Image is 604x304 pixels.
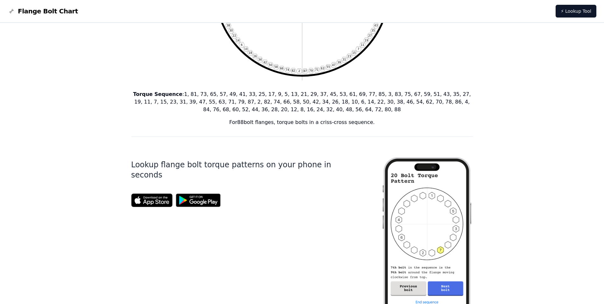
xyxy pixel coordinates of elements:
[337,61,341,64] text: 39
[365,39,368,42] text: 19
[258,58,262,61] text: 34
[248,51,252,54] text: 18
[236,39,240,42] text: 14
[131,90,473,113] p: : 1, 81, 73, 65, 57, 49, 41, 33, 25, 17, 9, 5, 13, 21, 29, 37, 45, 53, 61, 69, 77, 85, 3, 83, 75,...
[229,29,233,32] text: 30
[232,34,236,37] text: 22
[269,63,273,67] text: 50
[361,43,364,47] text: 11
[131,119,473,126] p: For 88 bolt flanges, torque bolts in a criss-cross sequence.
[357,47,359,51] text: 7
[368,34,372,37] text: 27
[303,69,307,73] text: 87
[131,193,173,207] img: App Store badge for the Flange Bolt Chart app
[244,47,248,51] text: 10
[352,51,356,54] text: 15
[131,160,361,180] h1: Lookup flange bolt torque patterns on your phone in seconds
[298,69,300,73] text: 2
[309,69,313,72] text: 79
[173,190,224,210] img: Get it on Google Play
[274,65,278,69] text: 58
[374,24,378,27] text: 43
[332,63,335,67] text: 47
[286,68,289,71] text: 74
[321,67,324,70] text: 63
[8,7,15,15] img: Flange Bolt Chart Logo
[253,55,257,58] text: 26
[347,55,351,58] text: 23
[18,7,78,16] span: Flange Bolt Chart
[556,5,596,18] a: ⚡ Lookup Tool
[241,43,243,47] text: 6
[8,7,78,16] a: Flange Bolt Chart LogoFlange Bolt Chart
[280,67,284,70] text: 66
[315,68,318,71] text: 71
[291,69,295,72] text: 82
[226,24,230,27] text: 38
[133,91,182,97] b: Torque Sequence
[326,65,330,69] text: 55
[263,61,267,64] text: 42
[371,29,375,32] text: 35
[342,58,346,61] text: 31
